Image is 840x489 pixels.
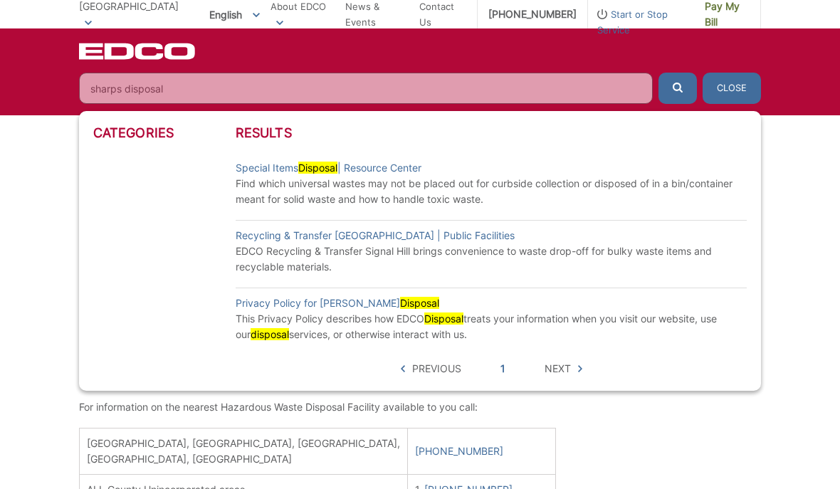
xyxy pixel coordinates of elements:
[79,399,761,415] p: For information on the nearest Hazardous Waste Disposal Facility available to you call:
[199,3,271,26] span: English
[500,361,505,377] a: 1
[80,428,408,475] td: [GEOGRAPHIC_DATA], [GEOGRAPHIC_DATA], [GEOGRAPHIC_DATA], [GEOGRAPHIC_DATA], [GEOGRAPHIC_DATA]
[236,176,747,207] p: Find which universal wastes may not be placed out for curbside collection or disposed of in a bin...
[703,73,761,104] button: Close
[236,311,747,342] p: This Privacy Policy describes how EDCO treats your information when you visit our website, use ou...
[658,73,697,104] button: Submit the search query.
[400,297,439,309] mark: Disposal
[412,361,461,377] span: Previous
[93,125,236,141] h3: Categories
[236,125,747,141] h3: Results
[415,443,503,459] a: [PHONE_NUMBER]
[236,228,515,243] a: Recycling & Transfer [GEOGRAPHIC_DATA] | Public Facilities
[545,361,571,377] span: Next
[236,243,747,275] p: EDCO Recycling & Transfer Signal Hill brings convenience to waste drop-off for bulky waste items ...
[298,162,337,174] mark: Disposal
[251,328,289,340] mark: disposal
[79,73,653,104] input: Search
[236,160,421,176] a: Special ItemsDisposal| Resource Center
[424,312,463,325] mark: Disposal
[236,295,439,311] a: Privacy Policy for [PERSON_NAME]Disposal
[79,43,197,60] a: EDCD logo. Return to the homepage.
